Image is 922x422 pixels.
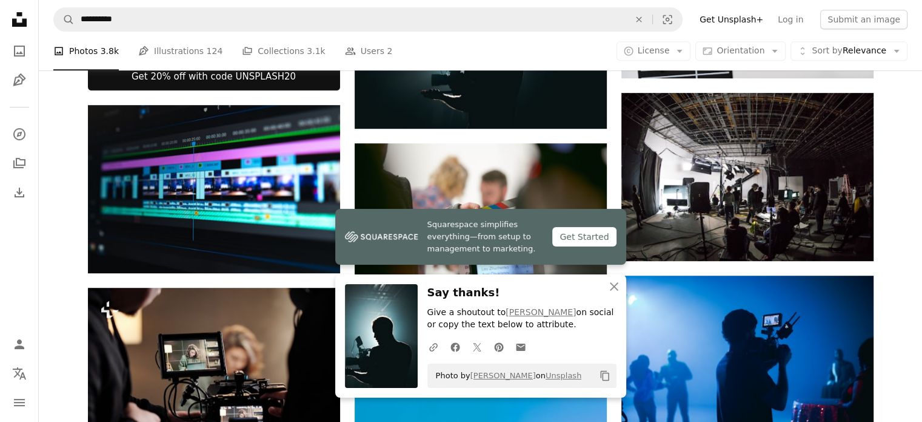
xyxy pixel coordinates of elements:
a: Log in [770,10,810,29]
span: Relevance [812,45,886,57]
span: Sort by [812,46,842,55]
form: Find visuals sitewide [53,7,683,32]
span: 124 [207,44,223,58]
a: Unsplash [546,371,581,380]
a: Explore [7,122,32,146]
span: Squarespace simplifies everything—from setup to management to marketing. [427,219,543,255]
a: Users 2 [345,32,393,70]
a: Get 20% off with code UNSPLASH20 [88,63,340,90]
a: Close-up of steadicam screens with female model using laptop by table during commercial being sho... [88,366,340,377]
button: Sort byRelevance [790,41,907,61]
span: License [638,46,670,55]
div: Get Started [552,227,616,247]
button: Clear [626,8,652,31]
p: Give a shoutout to on social or copy the text below to attribute. [427,307,616,331]
button: Submit an image [820,10,907,29]
a: Photos [7,39,32,63]
a: Log in / Sign up [7,332,32,356]
img: band playing on stage during daytime [621,93,874,261]
a: Share on Pinterest [488,335,510,359]
a: Share on Twitter [466,335,488,359]
a: silhouette of man holding camera [621,354,874,365]
img: flat screen monitor [88,105,340,273]
a: flat screen monitor [88,183,340,194]
a: Get Unsplash+ [692,10,770,29]
img: person holding clapperboard [355,143,607,311]
a: Share on Facebook [444,335,466,359]
a: Illustrations [7,68,32,92]
a: Collections 3.1k [242,32,325,70]
a: Illustrations 124 [138,32,222,70]
a: [PERSON_NAME] [506,307,576,317]
span: Photo by on [430,366,582,386]
button: Search Unsplash [54,8,75,31]
a: [PERSON_NAME] [470,371,536,380]
button: Language [7,361,32,386]
button: Visual search [653,8,682,31]
a: Collections [7,151,32,175]
a: band playing on stage during daytime [621,171,874,182]
a: Share over email [510,335,532,359]
img: file-1747939142011-51e5cc87e3c9 [345,228,418,246]
button: License [616,41,691,61]
span: 2 [387,44,392,58]
span: Orientation [717,46,764,55]
a: Download History [7,180,32,205]
span: 3.1k [307,44,325,58]
button: Orientation [695,41,786,61]
a: Home — Unsplash [7,7,32,34]
button: Menu [7,390,32,415]
a: Squarespace simplifies everything—from setup to management to marketing.Get Started [335,209,626,265]
button: Copy to clipboard [595,366,615,386]
h3: Say thanks! [427,284,616,302]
